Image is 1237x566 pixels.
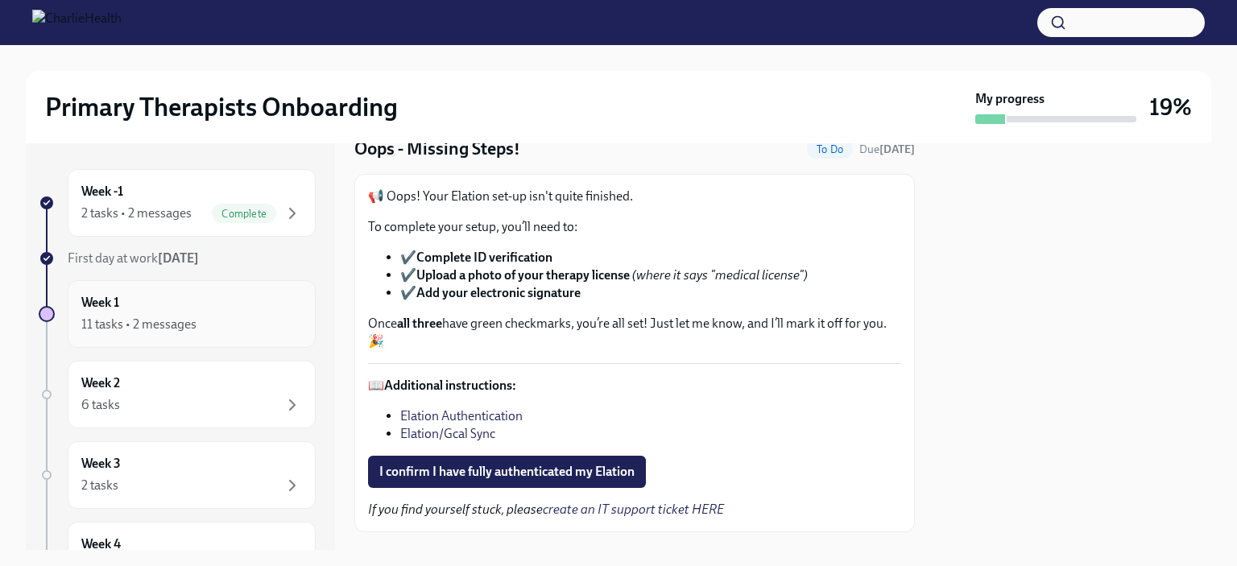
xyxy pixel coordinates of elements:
a: Elation/Gcal Sync [400,426,495,441]
div: 2 tasks • 2 messages [81,205,192,222]
h6: Week 1 [81,294,119,312]
a: create an IT support ticket HERE [543,502,724,517]
strong: [DATE] [879,143,915,156]
span: Due [859,143,915,156]
li: ✔️ [400,266,901,284]
a: Elation Authentication [400,408,523,423]
li: ✔️ [400,284,901,302]
strong: Complete ID verification [416,250,552,265]
strong: Upload a photo of your therapy license [416,267,630,283]
h2: Primary Therapists Onboarding [45,91,398,123]
div: 11 tasks • 2 messages [81,316,197,333]
span: First day at work [68,250,199,266]
button: I confirm I have fully authenticated my Elation [368,456,646,488]
em: If you find yourself stuck, please [368,502,724,517]
p: Once have green checkmarks, you’re all set! Just let me know, and I’ll mark it off for you. 🎉 [368,315,901,350]
a: Week 111 tasks • 2 messages [39,280,316,348]
h6: Week 3 [81,455,121,473]
h3: 19% [1149,93,1192,122]
span: Complete [212,208,276,220]
strong: all three [397,316,442,331]
strong: Additional instructions: [384,378,516,393]
a: Week -12 tasks • 2 messagesComplete [39,169,316,237]
span: To Do [807,143,853,155]
p: 📢 Oops! Your Elation set-up isn't quite finished. [368,188,901,205]
a: First day at work[DATE] [39,250,316,267]
span: August 16th, 2025 09:00 [859,142,915,157]
em: (where it says "medical license") [632,267,808,283]
h4: Oops - Missing Steps! [354,137,520,161]
p: 📖 [368,377,901,395]
img: CharlieHealth [32,10,122,35]
div: 2 tasks [81,477,118,494]
li: ✔️ [400,249,901,266]
strong: My progress [975,90,1045,108]
strong: Add your electronic signature [416,285,581,300]
h6: Week -1 [81,183,123,200]
a: Week 32 tasks [39,441,316,509]
div: 6 tasks [81,396,120,414]
p: To complete your setup, you’ll need to: [368,218,901,236]
h6: Week 4 [81,535,121,553]
h6: Week 2 [81,374,120,392]
span: I confirm I have fully authenticated my Elation [379,464,635,480]
a: Week 26 tasks [39,361,316,428]
strong: [DATE] [158,250,199,266]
